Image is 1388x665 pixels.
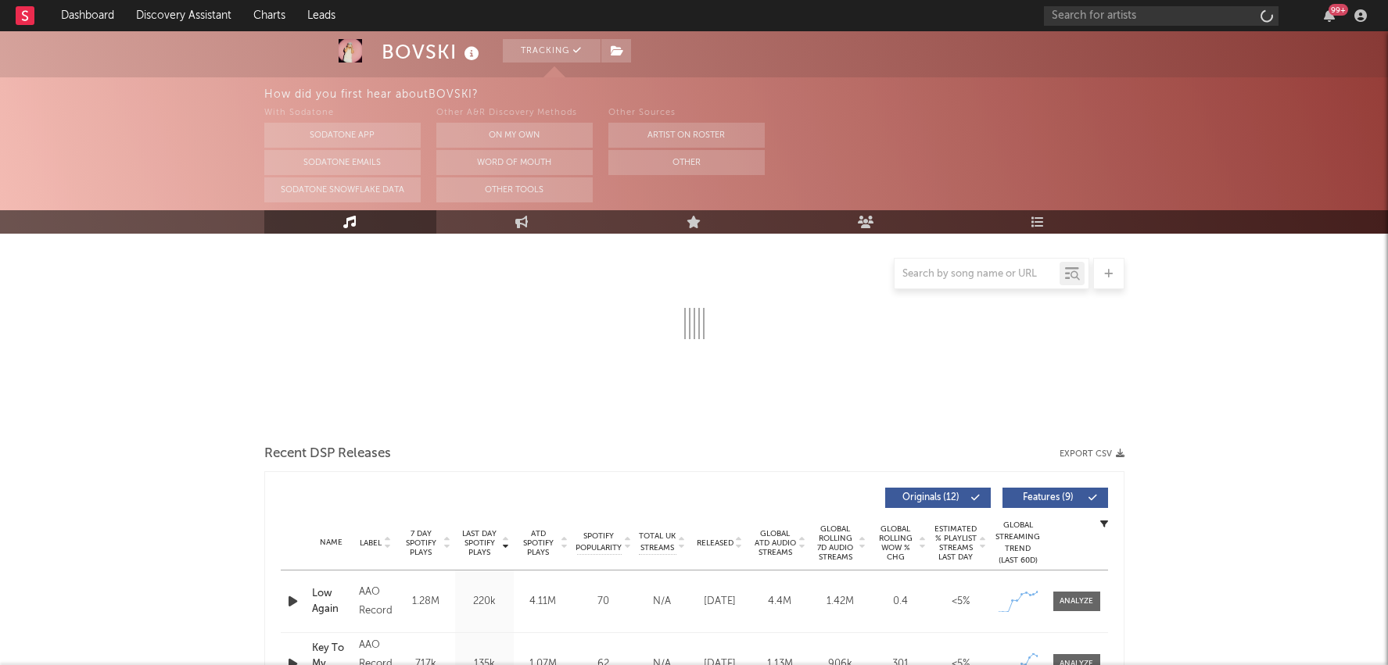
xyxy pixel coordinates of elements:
input: Search by song name or URL [895,268,1060,281]
div: With Sodatone [264,104,421,123]
button: Sodatone App [264,123,421,148]
span: Estimated % Playlist Streams Last Day [934,524,977,562]
div: 4.4M [754,594,806,610]
span: Originals ( 12 ) [895,493,967,502]
a: Low Again [312,586,352,617]
button: Word Of Mouth [436,150,593,175]
button: Other [608,150,765,175]
span: Recent DSP Releases [264,445,391,463]
button: Other Tools [436,177,593,202]
button: 99+ [1324,9,1335,22]
span: Label [360,538,382,548]
div: 4.11M [518,594,568,610]
button: Features(9) [1002,488,1108,508]
div: AAO Records [359,583,392,620]
div: 70 [576,594,631,610]
span: Global Rolling WoW % Chg [874,524,917,562]
div: <5% [934,594,987,610]
div: BOVSKI [382,39,483,65]
div: 220k [459,594,510,610]
span: Features ( 9 ) [1013,493,1085,502]
button: Originals(12) [885,488,991,508]
span: ATD Spotify Plays [518,529,559,557]
span: Global ATD Audio Streams [754,529,797,557]
div: Other A&R Discovery Methods [436,104,593,123]
div: 1.42M [814,594,866,610]
button: On My Own [436,123,593,148]
div: Other Sources [608,104,765,123]
button: Sodatone Snowflake Data [264,177,421,202]
div: 99 + [1329,4,1348,16]
button: Tracking [503,39,601,63]
input: Search for artists [1044,6,1279,26]
div: [DATE] [694,594,746,610]
span: Total UK Streams [639,531,676,554]
span: Global Rolling 7D Audio Streams [814,524,857,562]
div: 0.4 [874,594,927,610]
button: Artist on Roster [608,123,765,148]
span: 7 Day Spotify Plays [400,529,442,557]
div: 1.28M [400,594,451,610]
button: Sodatone Emails [264,150,421,175]
button: Export CSV [1060,449,1124,459]
span: Spotify Popularity [576,531,622,554]
div: Global Streaming Trend (Last 60D) [995,520,1042,567]
div: Name [312,537,352,549]
span: Last Day Spotify Plays [459,529,500,557]
div: N/A [639,594,686,610]
span: Released [697,538,733,548]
